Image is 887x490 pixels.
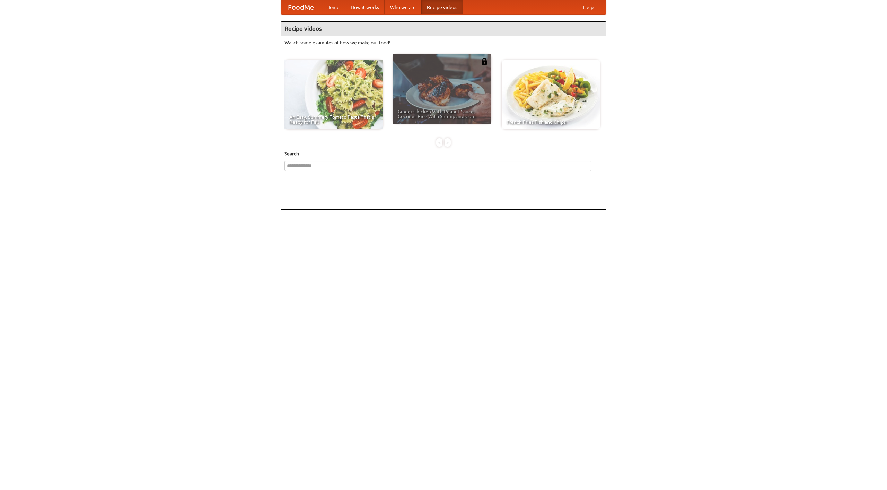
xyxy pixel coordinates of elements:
[284,39,603,46] p: Watch some examples of how we make our food!
[284,60,383,129] a: An Easy, Summery Tomato Pasta That's Ready for Fall
[345,0,385,14] a: How it works
[281,22,606,36] h4: Recipe videos
[502,60,600,129] a: French Fries Fish and Chips
[445,138,451,147] div: »
[385,0,421,14] a: Who we are
[436,138,442,147] div: «
[578,0,599,14] a: Help
[281,0,321,14] a: FoodMe
[421,0,463,14] a: Recipe videos
[284,150,603,157] h5: Search
[481,58,488,65] img: 483408.png
[321,0,345,14] a: Home
[289,115,378,124] span: An Easy, Summery Tomato Pasta That's Ready for Fall
[507,119,595,124] span: French Fries Fish and Chips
